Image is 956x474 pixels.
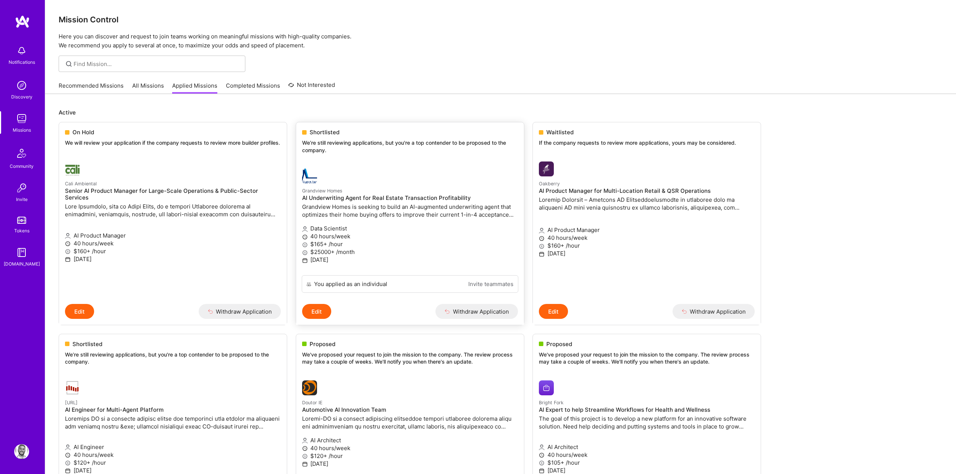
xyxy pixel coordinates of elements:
img: tokens [17,217,26,224]
p: Loremi-DO si a consect adipiscing elitseddoe tempori utlaboree dolorema aliqu eni adminimveniam q... [302,415,518,430]
i: icon Applicant [65,445,71,450]
p: Grandview Homes is seeking to build an AI-augmented underwriting agent that optimizes their home ... [302,203,518,219]
p: Here you can discover and request to join teams working on meaningful missions with high-quality ... [59,32,943,50]
h4: AI Product Manager for Multi-Location Retail & QSR Operations [539,188,755,194]
p: AI Engineer [65,443,281,451]
p: $25000+ /month [302,248,518,256]
p: AI Product Manager [539,226,755,234]
span: Waitlisted [546,128,574,136]
span: Proposed [546,340,572,348]
img: logo [15,15,30,28]
img: Doutor IE company logo [302,380,317,395]
p: [DATE] [65,255,281,263]
span: Shortlisted [310,128,339,136]
h4: AI Underwriting Agent for Real Estate Transaction Profitability [302,195,518,201]
span: On Hold [72,128,94,136]
i: icon Calendar [302,461,308,467]
p: AI Architect [539,443,755,451]
h4: Automotive AI Innovation Team [302,406,518,413]
p: 40 hours/week [65,239,281,247]
i: icon MoneyGray [65,460,71,466]
div: Notifications [9,58,35,66]
i: icon MoneyGray [302,250,308,255]
h3: Mission Control [59,15,943,24]
p: [DATE] [539,249,755,257]
small: [URL] [65,400,78,405]
input: Find Mission... [74,60,240,68]
i: icon Clock [539,452,544,458]
img: discovery [14,78,29,93]
p: [DATE] [302,256,518,264]
div: Discovery [11,93,32,101]
p: If the company requests to review more applications, yours may be considered. [539,139,755,147]
img: Bright Fork company logo [539,380,554,395]
p: $105+ /hour [539,459,755,467]
span: Shortlisted [72,340,102,348]
div: Tokens [14,227,30,235]
p: 40 hours/week [539,234,755,242]
a: Grandview Homes company logoGrandview HomesAI Underwriting Agent for Real Estate Transaction Prof... [296,163,524,275]
p: 40 hours/week [302,232,518,240]
p: We’re still reviewing applications, but you're a top contender to be proposed to the company. [65,351,281,365]
img: Grandview Homes company logo [302,169,317,183]
i: icon Clock [302,446,308,451]
i: icon Applicant [539,445,544,450]
p: $160+ /hour [539,242,755,249]
small: Cali Ambiental [65,181,97,186]
p: 40 hours/week [65,451,281,459]
i: icon Clock [539,236,544,241]
p: 40 hours/week [302,444,518,452]
a: User Avatar [12,444,31,459]
i: icon MoneyGray [539,460,544,466]
i: icon Applicant [302,226,308,232]
small: Bright Fork [539,400,564,405]
p: We’re still reviewing applications, but you're a top contender to be proposed to the company. [302,139,518,154]
p: [DATE] [302,460,518,468]
div: You applied as an individual [314,280,387,288]
img: Oakberry company logo [539,161,554,176]
i: icon Calendar [302,258,308,263]
a: Not Interested [288,81,335,94]
img: Community [13,144,31,162]
p: Lore Ipsumdolo, sita co Adipi Elits, do e tempori Utlaboree dolorema al enimadmini, veniamquis, n... [65,203,281,218]
p: Data Scientist [302,225,518,232]
div: Community [10,162,34,170]
a: All Missions [132,82,164,94]
i: icon MoneyGray [539,244,544,249]
button: Edit [539,304,568,319]
img: Cali Ambiental company logo [65,161,80,176]
small: Doutor IE [302,400,322,405]
div: Missions [13,126,31,134]
i: icon SearchGrey [65,60,73,68]
div: Invite [16,195,28,203]
img: User Avatar [14,444,29,459]
p: Loremips DO si a consecte adipisc elitse doe temporinci utla etdolor ma aliquaeni adm veniamq nos... [65,415,281,430]
p: 40 hours/week [539,451,755,459]
p: We will review your application if the company requests to review more builder profiles. [65,139,281,147]
small: Oakberry [539,181,560,186]
p: $160+ /hour [65,247,281,255]
h4: AI Expert to help Streamline Workflows for Health and Wellness [539,406,755,413]
img: guide book [14,245,29,260]
button: Edit [302,304,331,319]
i: icon Clock [65,241,71,247]
button: Withdraw Application [435,304,518,319]
p: $165+ /hour [302,240,518,248]
a: Invite teammates [468,280,513,288]
i: icon MoneyGray [65,249,71,254]
p: We've proposed your request to join the mission to the company. The review process may take a cou... [539,351,755,365]
p: The goal of this project is to develop a new platform for an innovative software solution. Need h... [539,415,755,430]
a: Applied Missions [172,82,217,94]
button: Withdraw Application [199,304,281,319]
i: icon Applicant [539,228,544,233]
a: Cali Ambiental company logoCali AmbientalSenior AI Product Manager for Large-Scale Operations & P... [59,156,287,304]
button: Withdraw Application [673,304,755,319]
img: bell [14,43,29,58]
img: teamwork [14,111,29,126]
i: icon Clock [302,234,308,240]
p: AI Product Manager [65,232,281,239]
i: icon Calendar [65,257,71,262]
p: We've proposed your request to join the mission to the company. The review process may take a cou... [302,351,518,365]
h4: Senior AI Product Manager for Large-Scale Operations & Public-Sector Services [65,188,281,201]
i: icon Calendar [539,251,544,257]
